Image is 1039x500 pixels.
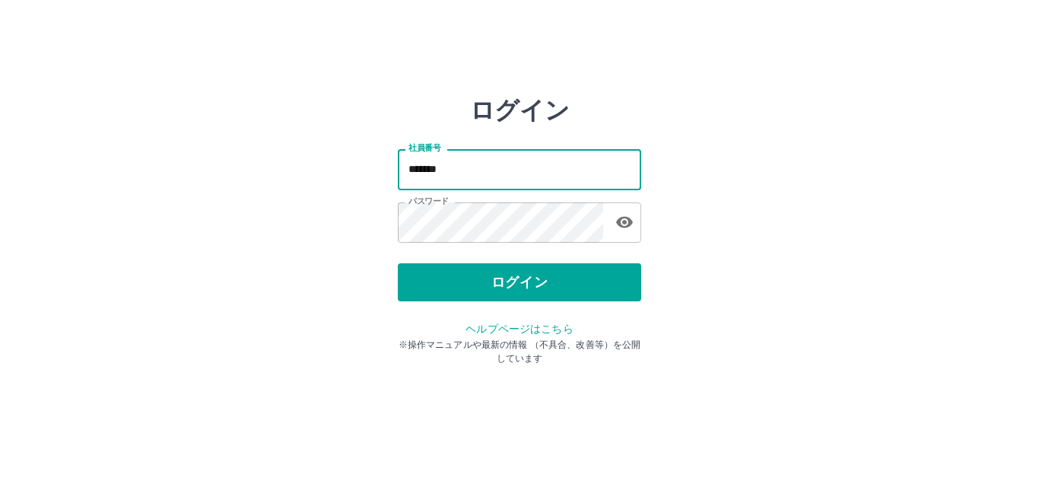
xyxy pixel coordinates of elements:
[398,263,641,301] button: ログイン
[398,338,641,365] p: ※操作マニュアルや最新の情報 （不具合、改善等）を公開しています
[408,142,440,154] label: 社員番号
[470,96,570,125] h2: ログイン
[408,196,449,207] label: パスワード
[465,323,573,335] a: ヘルプページはこちら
